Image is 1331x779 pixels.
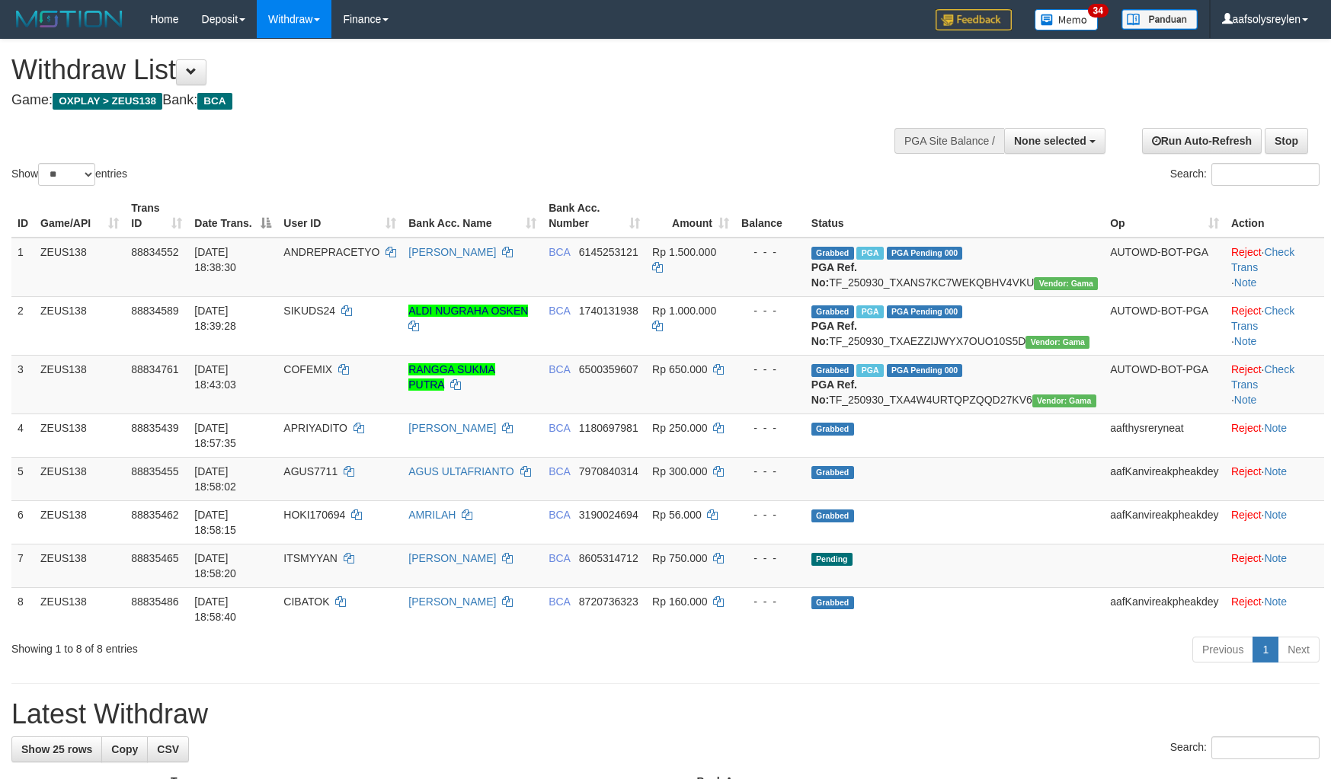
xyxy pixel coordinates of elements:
td: AUTOWD-BOT-PGA [1104,296,1225,355]
span: Copy 8720736323 to clipboard [579,595,638,608]
span: [DATE] 18:39:28 [194,305,236,332]
th: Trans ID: activate to sort column ascending [125,194,188,238]
img: panduan.png [1121,9,1198,30]
span: Grabbed [811,596,854,609]
img: Feedback.jpg [936,9,1012,30]
td: aafKanvireakpheakdey [1104,500,1225,544]
th: Date Trans.: activate to sort column descending [188,194,277,238]
span: Copy 6500359607 to clipboard [579,363,638,375]
a: Note [1264,552,1287,564]
th: Op: activate to sort column ascending [1104,194,1225,238]
td: aafthysreryneat [1104,413,1225,457]
div: - - - [741,594,799,609]
td: · [1225,500,1324,544]
img: Button%20Memo.svg [1035,9,1099,30]
span: Copy 1180697981 to clipboard [579,422,638,434]
span: Grabbed [811,509,854,522]
td: · · [1225,355,1324,413]
a: Note [1234,276,1257,289]
th: Amount: activate to sort column ascending [646,194,735,238]
a: Note [1234,394,1257,406]
span: [DATE] 18:57:35 [194,422,236,449]
span: [DATE] 18:58:40 [194,595,236,623]
a: Stop [1265,128,1308,154]
span: OXPLAY > ZEUS138 [53,93,162,110]
button: None selected [1004,128,1105,154]
td: aafKanvireakpheakdey [1104,587,1225,631]
div: PGA Site Balance / [894,128,1004,154]
a: Note [1264,465,1287,477]
a: Previous [1192,637,1253,662]
input: Search: [1211,736,1320,759]
a: Reject [1231,305,1262,317]
td: AUTOWD-BOT-PGA [1104,355,1225,413]
b: PGA Ref. No: [811,378,857,406]
div: - - - [741,303,799,318]
span: Vendor URL: https://trx31.1velocity.biz [1025,336,1089,349]
span: BCA [549,552,570,564]
td: 4 [11,413,34,457]
span: Rp 250.000 [652,422,707,434]
label: Show entries [11,163,127,186]
td: ZEUS138 [34,587,125,631]
a: Reject [1231,509,1262,521]
a: Reject [1231,363,1262,375]
label: Search: [1170,163,1320,186]
td: · [1225,413,1324,457]
span: Rp 1.000.000 [652,305,716,317]
span: Grabbed [811,247,854,260]
td: ZEUS138 [34,413,125,457]
input: Search: [1211,163,1320,186]
th: ID [11,194,34,238]
td: 1 [11,238,34,297]
span: BCA [549,509,570,521]
td: · · [1225,296,1324,355]
span: Copy 6145253121 to clipboard [579,246,638,258]
td: aafKanvireakpheakdey [1104,457,1225,500]
td: TF_250930_TXAEZZIJWYX7OUO10S5D [805,296,1104,355]
td: 5 [11,457,34,500]
a: [PERSON_NAME] [408,552,496,564]
span: AGUS7711 [283,465,338,477]
a: Reject [1231,465,1262,477]
span: Grabbed [811,364,854,377]
div: - - - [741,362,799,377]
span: Vendor URL: https://trx31.1velocity.biz [1032,394,1096,407]
span: Copy 1740131938 to clipboard [579,305,638,317]
a: Check Trans [1231,363,1294,391]
a: Show 25 rows [11,736,102,762]
span: Show 25 rows [21,743,92,755]
a: Note [1264,509,1287,521]
span: BCA [549,246,570,258]
label: Search: [1170,736,1320,759]
div: - - - [741,464,799,479]
span: BCA [549,305,570,317]
td: 8 [11,587,34,631]
span: BCA [549,465,570,477]
th: Balance [735,194,805,238]
span: Copy 7970840314 to clipboard [579,465,638,477]
span: None selected [1014,135,1086,147]
span: PGA Pending [887,364,963,377]
span: 88835465 [131,552,178,564]
td: ZEUS138 [34,238,125,297]
a: Copy [101,736,148,762]
a: AGUS ULTAFRIANTO [408,465,514,477]
span: 88834552 [131,246,178,258]
a: Reject [1231,422,1262,434]
span: 34 [1088,4,1109,18]
a: ALDI NUGRAHA OSKEN [408,305,528,317]
td: · · [1225,238,1324,297]
span: Copy 8605314712 to clipboard [579,552,638,564]
a: Note [1264,422,1287,434]
span: Marked by aafsolysreylen [856,247,883,260]
a: Run Auto-Refresh [1142,128,1262,154]
span: Rp 300.000 [652,465,707,477]
span: [DATE] 18:58:02 [194,465,236,493]
span: 88834589 [131,305,178,317]
span: Copy 3190024694 to clipboard [579,509,638,521]
td: · [1225,457,1324,500]
td: · [1225,544,1324,587]
th: User ID: activate to sort column ascending [277,194,402,238]
th: Bank Acc. Name: activate to sort column ascending [402,194,542,238]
